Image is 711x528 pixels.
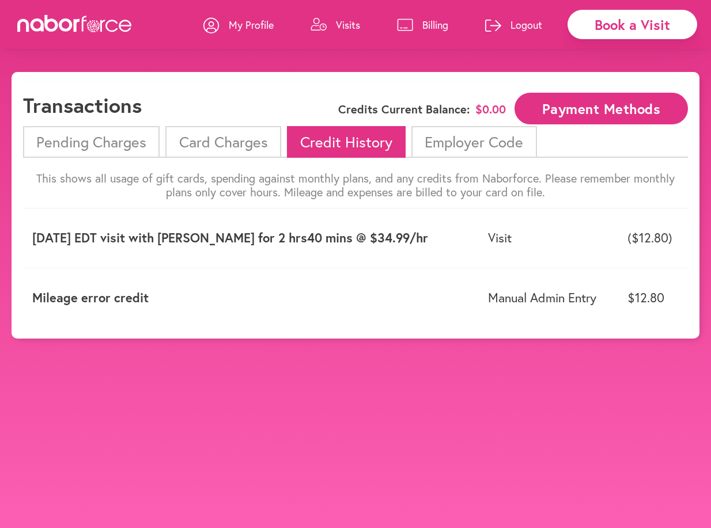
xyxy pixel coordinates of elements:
a: Visits [311,7,360,42]
td: ($12.80) [618,208,688,268]
button: Payment Methods [515,93,688,124]
td: Visit [479,208,618,268]
p: Logout [510,18,542,32]
h1: Transactions [23,93,142,117]
span: Credits Current Balance: [338,102,470,116]
li: Employer Code [411,126,536,158]
li: Card Charges [165,126,281,158]
li: Pending Charges [23,126,160,158]
a: Billing [397,7,448,42]
span: $ 0.00 [475,102,506,116]
p: Visits [336,18,360,32]
p: Mileage error credit [32,290,470,305]
td: $12.80 [618,268,688,327]
a: My Profile [203,7,274,42]
a: Payment Methods [515,102,688,113]
p: Billing [422,18,448,32]
p: My Profile [229,18,274,32]
td: Manual Admin Entry [479,268,618,327]
p: This shows all usage of gift cards, spending against monthly plans, and any credits from Naborfor... [23,172,688,199]
a: Logout [485,7,542,42]
li: Credit History [287,126,406,158]
div: Book a Visit [568,10,697,39]
p: [DATE] EDT visit with [PERSON_NAME] for 2 hrs40 mins @ $34.99/hr [32,230,470,245]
